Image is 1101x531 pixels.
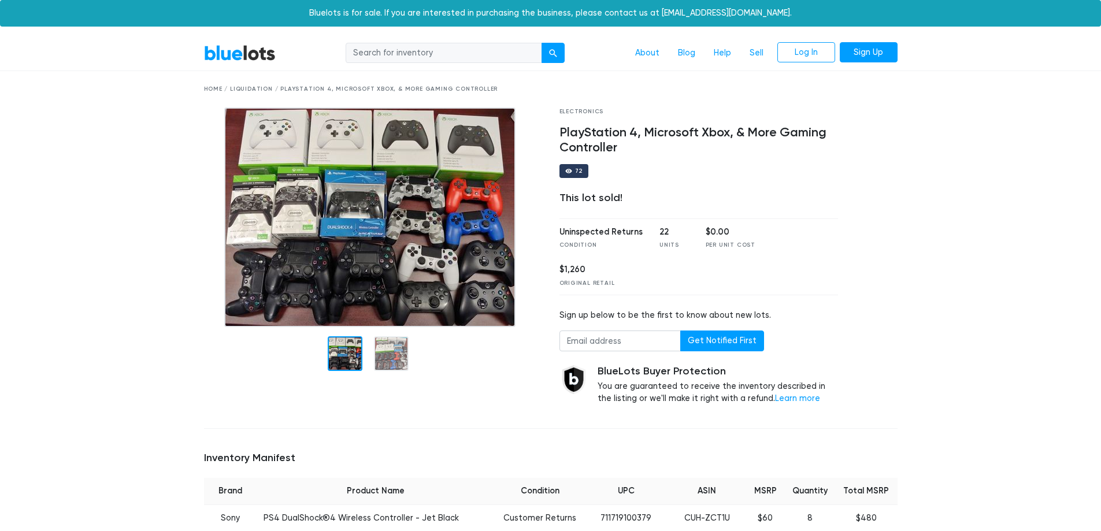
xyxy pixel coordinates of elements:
img: buyer_protection_shield-3b65640a83011c7d3ede35a8e5a80bfdfaa6a97447f0071c1475b91a4b0b3d01.png [559,365,588,394]
div: Sign up below to be the first to know about new lots. [559,309,839,322]
a: Blog [669,42,705,64]
button: Get Notified First [680,331,764,351]
div: Units [659,241,688,250]
a: BlueLots [204,44,276,61]
input: Search for inventory [346,43,542,64]
div: 22 [659,226,688,239]
div: $0.00 [706,226,755,239]
div: You are guaranteed to receive the inventory described in the listing or we'll make it right with ... [598,365,839,405]
div: Electronics [559,107,839,116]
h5: BlueLots Buyer Protection [598,365,839,378]
th: MSRP [747,478,784,504]
div: 72 [575,168,583,174]
h5: Inventory Manifest [204,452,898,465]
div: Uninspected Returns [559,226,643,239]
th: Brand [204,478,257,504]
div: Home / Liquidation / PlayStation 4, Microsoft Xbox, & More Gaming Controller [204,85,898,94]
h4: PlayStation 4, Microsoft Xbox, & More Gaming Controller [559,125,839,155]
th: Product Name [257,478,495,504]
a: About [626,42,669,64]
th: Total MSRP [835,478,897,504]
th: Quantity [784,478,835,504]
a: Help [705,42,740,64]
th: ASIN [668,478,747,504]
div: Original Retail [559,279,615,288]
div: Condition [559,241,643,250]
input: Email address [559,331,681,351]
a: Log In [777,42,835,63]
div: This lot sold! [559,192,839,205]
a: Learn more [775,393,820,403]
a: Sign Up [840,42,898,63]
th: Condition [495,478,585,504]
th: UPC [585,478,667,504]
div: Per Unit Cost [706,241,755,250]
img: Picture4.jpg [224,107,516,327]
a: Sell [740,42,773,64]
div: $1,260 [559,263,615,276]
